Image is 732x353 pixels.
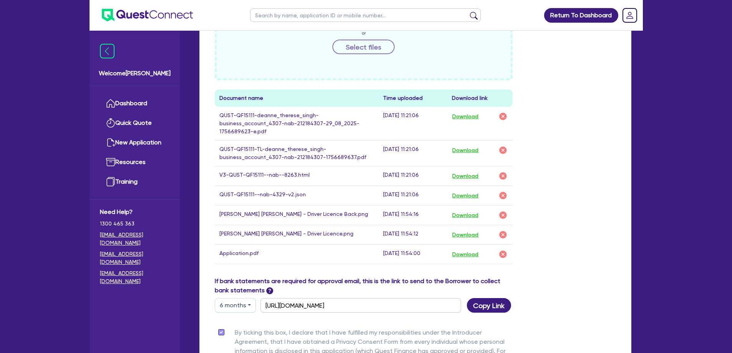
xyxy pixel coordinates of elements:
[100,44,115,58] img: icon-menu-close
[378,206,447,225] td: [DATE] 11:54:16
[100,250,169,266] a: [EMAIL_ADDRESS][DOMAIN_NAME]
[215,245,379,264] td: Application.pdf
[215,225,379,245] td: [PERSON_NAME] [PERSON_NAME] - Driver Licence.png
[498,230,508,239] img: delete-icon
[498,171,508,181] img: delete-icon
[100,269,169,285] a: [EMAIL_ADDRESS][DOMAIN_NAME]
[100,133,169,152] a: New Application
[498,191,508,200] img: delete-icon
[100,152,169,172] a: Resources
[106,138,115,147] img: new-application
[106,177,115,186] img: training
[215,107,379,141] td: QUST-QF15111-deanne_therese_singh-business_account_4307-nab-212184307-29_08_2025-1756689623-e.pdf
[452,111,479,121] button: Download
[100,220,169,228] span: 1300 465 363
[332,40,395,54] button: Select files
[498,250,508,259] img: delete-icon
[102,9,193,22] img: quest-connect-logo-blue
[378,225,447,245] td: [DATE] 11:54:12
[100,231,169,247] a: [EMAIL_ADDRESS][DOMAIN_NAME]
[215,166,379,186] td: V3-QUST-QF15111--nab--8263.html
[215,277,513,295] label: If bank statements are required for approval email, this is the link to send to the Borrower to c...
[447,89,513,107] th: Download link
[362,30,366,36] span: or
[378,141,447,166] td: [DATE] 11:21:06
[544,8,618,23] a: Return To Dashboard
[250,8,481,22] input: Search by name, application ID or mobile number...
[498,112,508,121] img: delete-icon
[100,113,169,133] a: Quick Quote
[100,172,169,192] a: Training
[452,145,479,155] button: Download
[266,287,273,294] span: ?
[215,141,379,166] td: QUST-QF15111-TL-deanne_therese_singh-business_account_4307-nab-212184307-1756689637.pdf
[452,210,479,220] button: Download
[452,171,479,181] button: Download
[106,118,115,128] img: quick-quote
[467,298,511,313] button: Copy Link
[378,89,447,107] th: Time uploaded
[99,69,171,78] span: Welcome [PERSON_NAME]
[620,5,640,25] a: Dropdown toggle
[498,146,508,155] img: delete-icon
[215,298,256,313] button: Dropdown toggle
[100,207,169,217] span: Need Help?
[452,249,479,259] button: Download
[452,191,479,201] button: Download
[106,157,115,167] img: resources
[378,186,447,206] td: [DATE] 11:21:06
[378,107,447,141] td: [DATE] 11:21:06
[215,206,379,225] td: [PERSON_NAME] [PERSON_NAME] - Driver Licence Back.png
[378,245,447,264] td: [DATE] 11:54:00
[498,210,508,220] img: delete-icon
[452,230,479,240] button: Download
[215,89,379,107] th: Document name
[215,186,379,206] td: QUST-QF15111--nab-4329-v2.json
[378,166,447,186] td: [DATE] 11:21:06
[100,94,169,113] a: Dashboard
